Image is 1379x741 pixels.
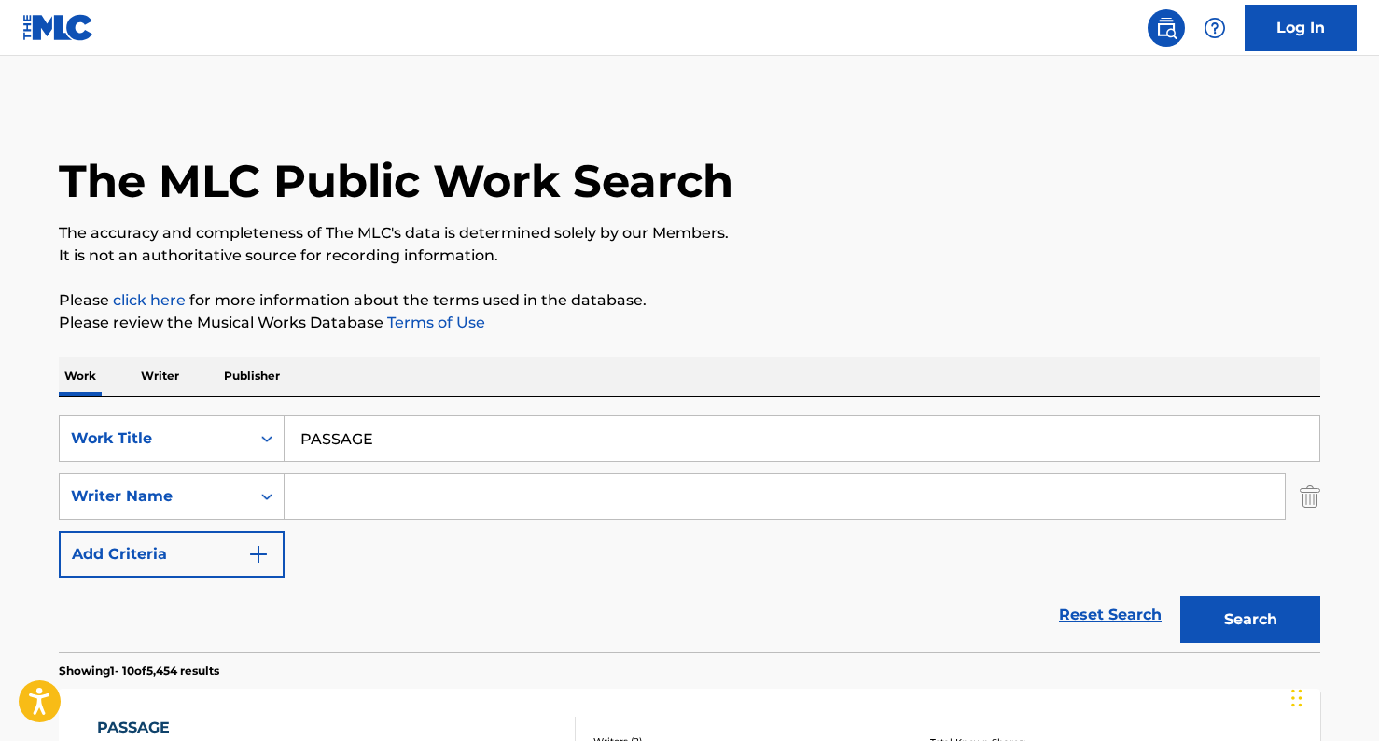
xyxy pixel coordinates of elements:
[1291,670,1302,726] div: 드래그
[1148,9,1185,47] a: Public Search
[1196,9,1233,47] div: Help
[59,357,102,396] p: Work
[22,14,94,41] img: MLC Logo
[1180,596,1320,643] button: Search
[218,357,286,396] p: Publisher
[383,314,485,331] a: Terms of Use
[1300,473,1320,520] img: Delete Criterion
[71,427,239,450] div: Work Title
[59,415,1320,652] form: Search Form
[59,663,219,679] p: Showing 1 - 10 of 5,454 results
[59,531,285,578] button: Add Criteria
[113,291,186,309] a: click here
[1204,17,1226,39] img: help
[1286,651,1379,741] iframe: Chat Widget
[59,245,1320,267] p: It is not an authoritative source for recording information.
[135,357,185,396] p: Writer
[59,153,733,209] h1: The MLC Public Work Search
[1245,5,1357,51] a: Log In
[1050,594,1171,636] a: Reset Search
[71,485,239,508] div: Writer Name
[247,543,270,566] img: 9d2ae6d4665cec9f34b9.svg
[97,717,268,739] div: PASSAGE
[1155,17,1177,39] img: search
[59,289,1320,312] p: Please for more information about the terms used in the database.
[1286,651,1379,741] div: 채팅 위젯
[59,222,1320,245] p: The accuracy and completeness of The MLC's data is determined solely by our Members.
[59,312,1320,334] p: Please review the Musical Works Database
